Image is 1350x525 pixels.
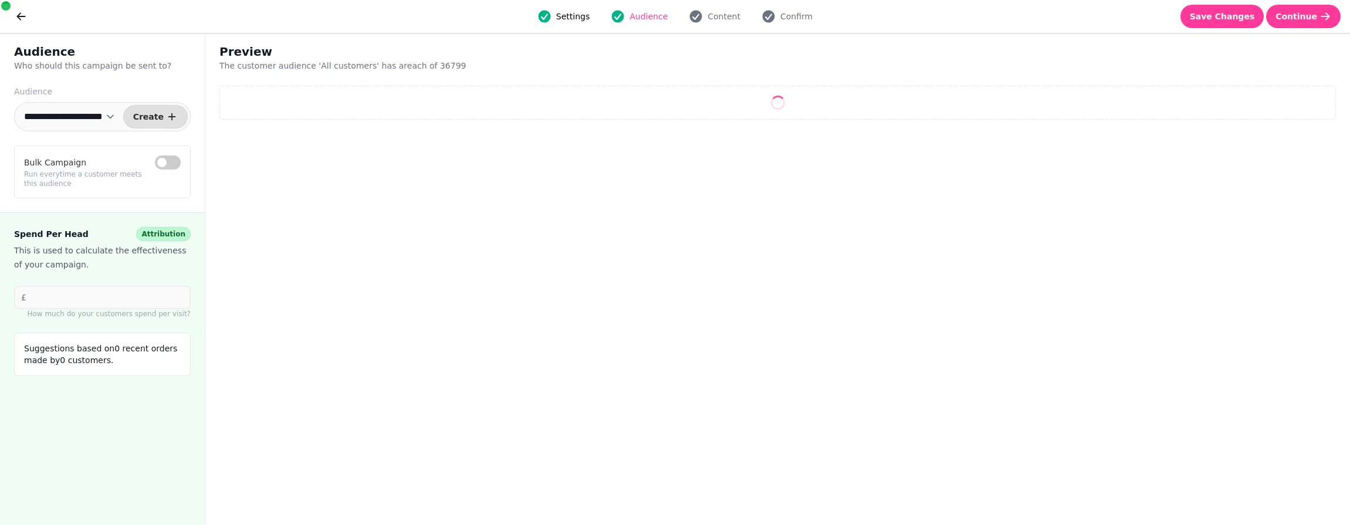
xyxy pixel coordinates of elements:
span: Save Changes [1190,12,1255,21]
span: Spend Per Head [14,227,89,241]
button: Save Changes [1180,5,1264,28]
p: Run everytime a customer meets this audience [24,170,181,188]
div: Attribution [136,227,191,241]
h2: Audience [14,43,191,60]
span: Audience [630,11,668,22]
p: The customer audience ' All customers ' has a reach of 36799 [219,60,520,72]
h2: Preview [219,43,445,60]
span: Settings [556,11,590,22]
p: Who should this campaign be sent to? [14,60,191,72]
span: Content [708,11,740,22]
p: How much do your customers spend per visit? [14,309,191,319]
p: Suggestions based on 0 recent orders made by 0 customers. [24,343,181,366]
button: go back [9,5,33,28]
span: Create [133,113,164,121]
label: Bulk Campaign [24,155,86,170]
button: Create [123,105,188,128]
span: Continue [1275,12,1317,21]
button: Continue [1266,5,1341,28]
label: Audience [14,86,191,97]
span: Confirm [780,11,813,22]
p: This is used to calculate the effectiveness of your campaign. [14,243,191,272]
